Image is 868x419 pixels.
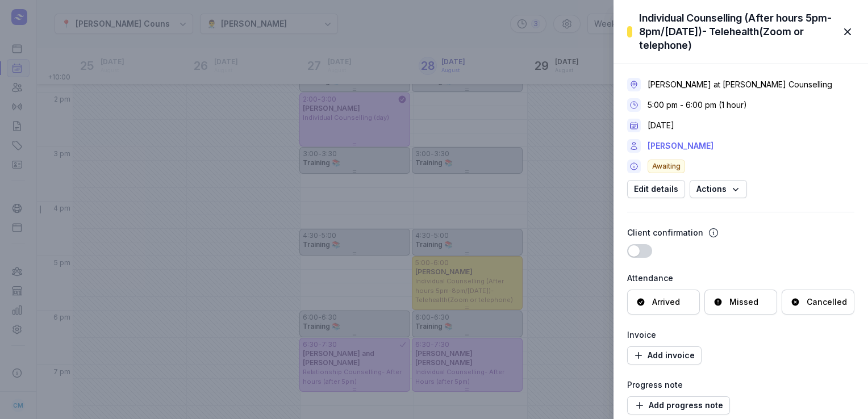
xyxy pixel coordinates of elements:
[696,182,740,196] span: Actions
[639,11,834,52] div: Individual Counselling (After hours 5pm-8pm/[DATE])- Telehealth(Zoom or telephone)
[648,79,832,90] div: [PERSON_NAME] at [PERSON_NAME] Counselling
[634,349,695,362] span: Add invoice
[627,328,854,342] div: Invoice
[648,99,747,111] div: 5:00 pm - 6:00 pm (1 hour)
[627,226,703,240] div: Client confirmation
[690,180,747,198] button: Actions
[648,139,713,153] a: [PERSON_NAME]
[627,271,854,285] div: Attendance
[627,180,685,198] button: Edit details
[652,296,680,308] div: Arrived
[634,182,678,196] span: Edit details
[648,120,674,131] div: [DATE]
[729,296,758,308] div: Missed
[634,399,723,412] span: Add progress note
[627,378,854,392] div: Progress note
[807,296,847,308] div: Cancelled
[648,160,685,173] span: Awaiting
